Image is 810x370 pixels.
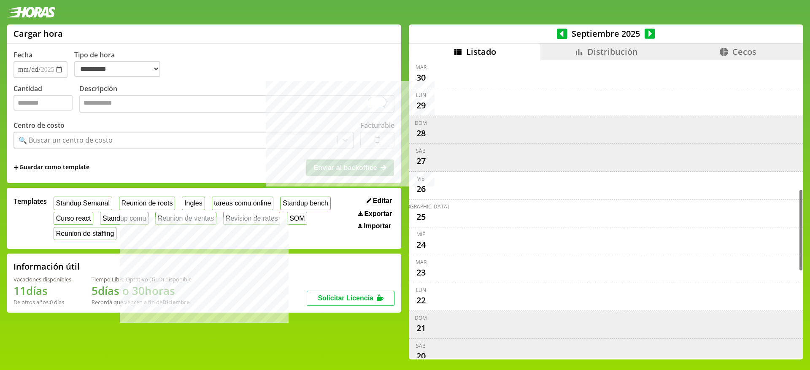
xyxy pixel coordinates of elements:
[13,121,65,130] label: Centro de costo
[92,275,192,283] div: Tiempo Libre Optativo (TiLO) disponible
[416,92,426,99] div: lun
[414,349,428,363] div: 20
[409,60,803,358] div: scrollable content
[587,46,638,57] span: Distribución
[307,291,394,306] button: Solicitar Licencia
[416,342,426,349] div: sáb
[155,212,216,225] button: Reunion de ventas
[416,64,427,71] div: mar
[13,261,80,272] h2: Información útil
[92,283,192,298] h1: 5 días o 30 horas
[13,28,63,39] h1: Cargar hora
[318,294,373,302] span: Solicitar Licencia
[417,175,424,182] div: vie
[13,163,89,172] span: +Guardar como template
[373,197,392,205] span: Editar
[119,197,175,210] button: Reunion de roots
[13,50,32,59] label: Fecha
[360,121,394,130] label: Facturable
[182,197,205,210] button: Ingles
[415,119,427,127] div: dom
[364,222,391,230] span: Importar
[13,275,71,283] div: Vacaciones disponibles
[416,286,426,294] div: lun
[567,28,645,39] span: Septiembre 2025
[416,259,427,266] div: mar
[415,314,427,321] div: dom
[92,298,192,306] div: Recordá que vencen a fin de
[74,50,167,78] label: Tipo de hora
[393,203,449,210] div: [DEMOGRAPHIC_DATA]
[414,210,428,224] div: 25
[19,135,113,145] div: 🔍 Buscar un centro de costo
[414,127,428,140] div: 28
[414,294,428,307] div: 22
[466,46,496,57] span: Listado
[414,238,428,251] div: 24
[364,197,394,205] button: Editar
[414,321,428,335] div: 21
[100,212,148,225] button: Standup comu
[162,298,189,306] b: Diciembre
[13,163,19,172] span: +
[280,197,330,210] button: Standup bench
[732,46,756,57] span: Cecos
[223,212,280,225] button: Revision de rates
[54,197,112,210] button: Standup Semanal
[13,283,71,298] h1: 11 días
[287,212,307,225] button: SOM
[13,197,47,206] span: Templates
[414,71,428,84] div: 30
[414,99,428,112] div: 29
[13,84,79,115] label: Cantidad
[79,95,394,113] textarea: To enrich screen reader interactions, please activate Accessibility in Grammarly extension settings
[414,266,428,279] div: 23
[74,61,160,77] select: Tipo de hora
[414,154,428,168] div: 27
[212,197,274,210] button: tareas comu online
[416,147,426,154] div: sáb
[13,298,71,306] div: De otros años: 0 días
[54,227,116,240] button: Reunion de staffing
[356,210,394,218] button: Exportar
[416,231,425,238] div: mié
[79,84,394,115] label: Descripción
[414,182,428,196] div: 26
[364,210,392,218] span: Exportar
[13,95,73,111] input: Cantidad
[54,212,93,225] button: Curso react
[7,7,56,18] img: logotipo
